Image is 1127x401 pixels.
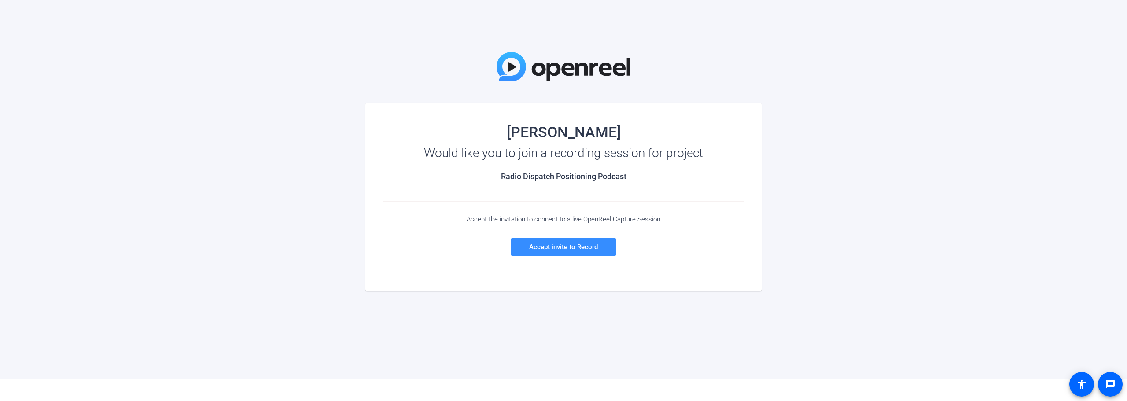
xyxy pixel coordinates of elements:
h2: Radio Dispatch Positioning Podcast [383,172,744,181]
mat-icon: accessibility [1076,379,1087,390]
div: Accept the invitation to connect to a live OpenReel Capture Session [383,215,744,223]
span: Accept invite to Record [529,243,598,251]
img: OpenReel Logo [497,52,630,81]
div: [PERSON_NAME] [383,125,744,139]
div: Would like you to join a recording session for project [383,146,744,160]
a: Accept invite to Record [511,238,616,256]
mat-icon: message [1105,379,1116,390]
